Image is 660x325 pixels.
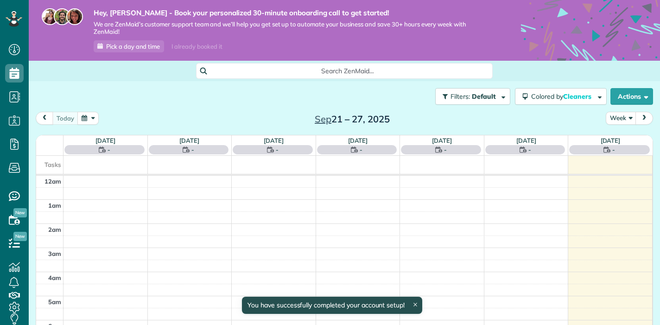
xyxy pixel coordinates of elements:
[44,161,61,168] span: Tasks
[360,145,362,154] span: -
[94,8,493,18] strong: Hey, [PERSON_NAME] - Book your personalized 30-minute onboarding call to get started!
[348,137,368,144] a: [DATE]
[179,137,199,144] a: [DATE]
[36,112,53,124] button: prev
[108,145,110,154] span: -
[95,137,115,144] a: [DATE]
[435,88,510,105] button: Filters: Default
[444,145,447,154] span: -
[13,232,27,241] span: New
[610,88,653,105] button: Actions
[432,137,452,144] a: [DATE]
[472,92,496,101] span: Default
[42,8,58,25] img: maria-72a9807cf96188c08ef61303f053569d2e2a8a1cde33d635c8a3ac13582a053d.jpg
[315,113,331,125] span: Sep
[191,145,194,154] span: -
[48,202,61,209] span: 1am
[451,92,470,101] span: Filters:
[44,178,61,185] span: 12am
[54,8,70,25] img: jorge-587dff0eeaa6aab1f244e6dc62b8924c3b6ad411094392a53c71c6c4a576187d.jpg
[515,88,607,105] button: Colored byCleaners
[294,114,410,124] h2: 21 – 27, 2025
[66,8,83,25] img: michelle-19f622bdf1676172e81f8f8fba1fb50e276960ebfe0243fe18214015130c80e4.jpg
[94,20,493,36] span: We are ZenMaid’s customer support team and we’ll help you get set up to automate your business an...
[48,274,61,281] span: 4am
[276,145,279,154] span: -
[528,145,531,154] span: -
[531,92,595,101] span: Colored by
[431,88,510,105] a: Filters: Default
[516,137,536,144] a: [DATE]
[52,112,78,124] button: today
[166,41,228,52] div: I already booked it
[612,145,615,154] span: -
[601,137,621,144] a: [DATE]
[48,250,61,257] span: 3am
[606,112,636,124] button: Week
[563,92,593,101] span: Cleaners
[635,112,653,124] button: next
[48,226,61,233] span: 2am
[106,43,160,50] span: Pick a day and time
[13,208,27,217] span: New
[48,298,61,306] span: 5am
[242,297,422,314] div: You have successfully completed your account setup!
[94,40,164,52] a: Pick a day and time
[264,137,284,144] a: [DATE]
